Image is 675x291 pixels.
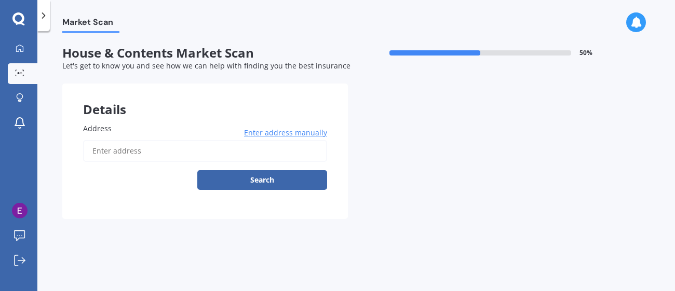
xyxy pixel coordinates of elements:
img: ACg8ocK6K8IqA0v01r3t1b2FuxyC_vC1suyc-9m6eVMMCPv45P3SxA=s96-c [12,203,28,218]
span: Let's get to know you and see how we can help with finding you the best insurance [62,61,350,71]
span: Market Scan [62,17,119,31]
span: House & Contents Market Scan [62,46,348,61]
input: Enter address [83,140,327,162]
button: Search [197,170,327,190]
span: 50 % [579,49,592,57]
div: Details [62,84,348,115]
span: Enter address manually [244,128,327,138]
span: Address [83,123,112,133]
